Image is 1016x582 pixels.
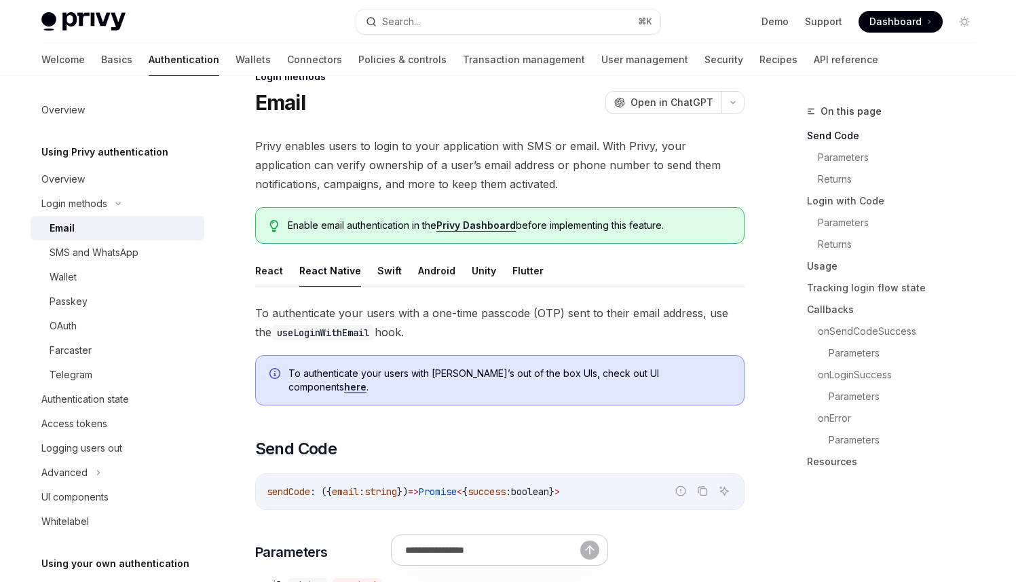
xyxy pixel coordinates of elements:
[41,171,85,187] div: Overview
[267,486,310,498] span: sendCode
[41,465,88,481] div: Advanced
[50,293,88,310] div: Passkey
[818,364,986,386] a: onLoginSuccess
[419,486,457,498] span: Promise
[672,482,690,500] button: Report incorrect code
[468,486,506,498] span: success
[31,509,204,534] a: Whitelabel
[805,15,842,29] a: Support
[807,299,986,321] a: Callbacks
[41,440,122,456] div: Logging users out
[638,16,652,27] span: ⌘ K
[50,318,77,334] div: OAuth
[807,451,986,473] a: Resources
[715,482,733,500] button: Ask AI
[287,43,342,76] a: Connectors
[359,486,364,498] span: :
[829,429,986,451] a: Parameters
[512,255,544,287] button: Flutter
[50,342,92,359] div: Farcaster
[41,144,168,160] h5: Using Privy authentication
[41,102,85,118] div: Overview
[818,168,986,190] a: Returns
[436,219,516,232] a: Privy Dashboard
[269,220,279,232] svg: Tip
[761,15,789,29] a: Demo
[554,486,560,498] span: >
[382,14,420,30] div: Search...
[807,125,986,147] a: Send Code
[31,387,204,412] a: Authentication state
[31,436,204,460] a: Logging users out
[31,167,204,192] a: Overview
[580,541,599,560] button: Send message
[41,43,85,76] a: Welcome
[101,43,132,76] a: Basics
[601,43,688,76] a: User management
[41,416,107,432] div: Access tokens
[255,90,305,115] h1: Email
[631,96,713,109] span: Open in ChatGPT
[818,407,986,429] a: onError
[818,321,986,342] a: onSendCodeSuccess
[31,265,204,289] a: Wallet
[397,486,408,498] span: })
[364,486,397,498] span: string
[358,43,447,76] a: Policies & controls
[41,513,89,530] div: Whitelabel
[807,190,986,212] a: Login with Code
[549,486,554,498] span: }
[288,367,730,394] span: To authenticate your users with [PERSON_NAME]’s out of the box UIs, check out UI components .
[236,43,271,76] a: Wallets
[408,486,419,498] span: =>
[462,486,468,498] span: {
[31,289,204,314] a: Passkey
[41,196,107,212] div: Login methods
[954,11,975,33] button: Toggle dark mode
[31,98,204,122] a: Overview
[271,325,375,340] code: useLoginWithEmail
[377,255,402,287] button: Swift
[869,15,922,29] span: Dashboard
[299,255,361,287] button: React Native
[41,556,189,572] h5: Using your own authentication
[31,338,204,363] a: Farcaster
[31,216,204,240] a: Email
[694,482,711,500] button: Copy the contents from the code block
[807,277,986,299] a: Tracking login flow state
[472,255,496,287] button: Unity
[31,240,204,265] a: SMS and WhatsApp
[332,486,359,498] span: email
[511,486,549,498] span: boolean
[818,212,986,234] a: Parameters
[255,70,745,84] div: Login methods
[50,367,92,383] div: Telegram
[356,10,660,34] button: Search...⌘K
[31,485,204,509] a: UI components
[605,91,721,114] button: Open in ChatGPT
[818,147,986,168] a: Parameters
[255,137,745,194] span: Privy enables users to login to your application with SMS or email. With Privy, your application ...
[759,43,797,76] a: Recipes
[255,304,745,342] span: To authenticate your users with a one-time passcode (OTP) sent to their email address, use the hook.
[463,43,585,76] a: Transaction management
[344,381,366,393] a: here
[31,363,204,387] a: Telegram
[821,103,882,120] span: On this page
[807,255,986,277] a: Usage
[31,314,204,338] a: OAuth
[41,12,126,31] img: light logo
[859,11,943,33] a: Dashboard
[704,43,743,76] a: Security
[829,386,986,407] a: Parameters
[506,486,511,498] span: :
[310,486,332,498] span: : ({
[269,368,283,382] svg: Info
[818,234,986,255] a: Returns
[255,438,337,460] span: Send Code
[255,255,283,287] button: React
[829,342,986,364] a: Parameters
[50,220,75,236] div: Email
[288,219,730,232] span: Enable email authentication in the before implementing this feature.
[31,412,204,436] a: Access tokens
